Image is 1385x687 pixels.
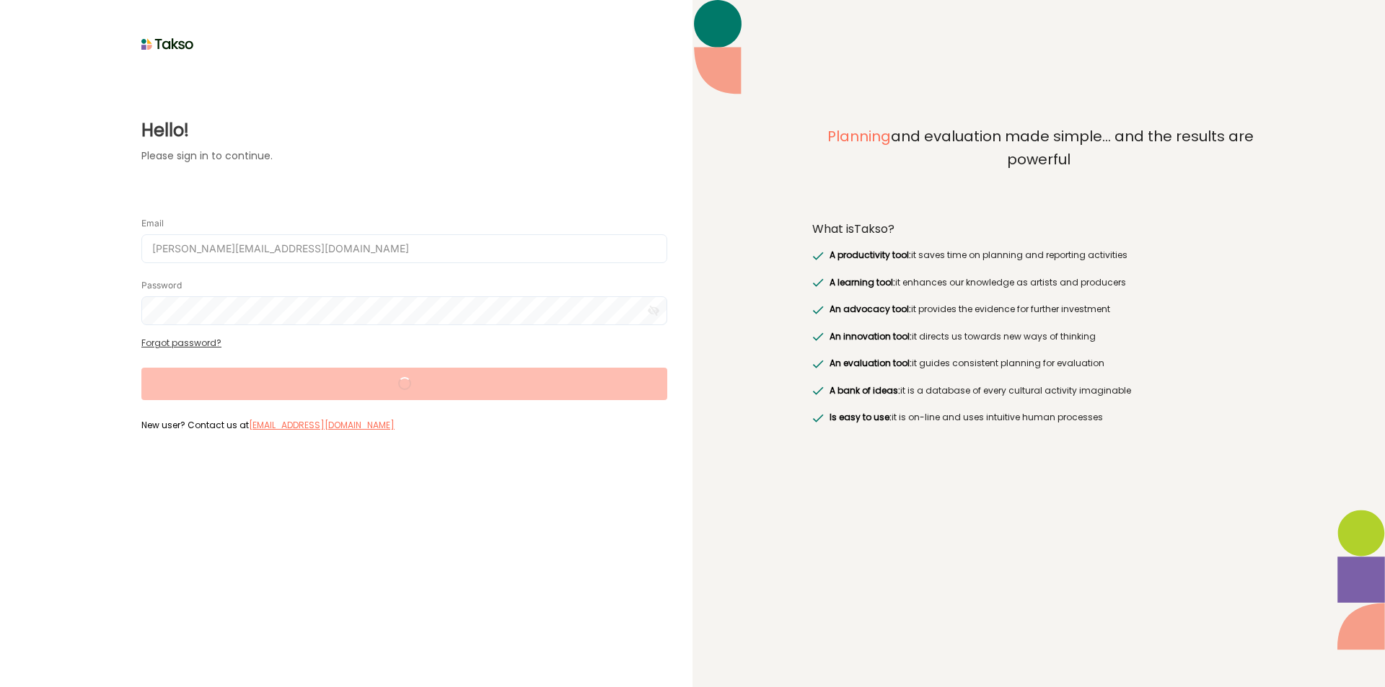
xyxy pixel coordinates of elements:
[812,360,824,368] img: greenRight
[812,386,824,395] img: greenRight
[827,126,891,146] span: Planning
[826,410,1102,425] label: it is on-line and uses intuitive human processes
[826,356,1104,371] label: it guides consistent planning for evaluation
[812,306,824,314] img: greenRight
[830,357,912,369] span: An evaluation tool:
[826,275,1125,290] label: it enhances our knowledge as artists and producers
[854,221,894,237] span: Takso?
[249,418,395,433] label: [EMAIL_ADDRESS][DOMAIN_NAME]
[141,33,194,55] img: taksoLoginLogo
[141,218,164,229] label: Email
[826,302,1109,316] label: it provides the evidence for further investment
[830,411,892,423] span: Is easy to use:
[141,418,667,431] label: New user? Contact us at
[830,303,911,315] span: An advocacy tool:
[830,276,895,288] span: A learning tool:
[249,419,395,431] a: [EMAIL_ADDRESS][DOMAIN_NAME]
[141,337,221,349] a: Forgot password?
[141,280,182,291] label: Password
[830,249,911,261] span: A productivity tool:
[830,384,900,396] span: A bank of ideas:
[826,329,1095,344] label: it directs us towards new ways of thinking
[826,248,1127,262] label: it saves time on planning and reporting activities
[812,125,1265,203] label: and evaluation made simple... and the results are powerful
[826,384,1130,398] label: it is a database of every cultural activity imaginable
[812,414,824,422] img: greenRight
[812,222,894,236] label: What is
[830,330,912,342] span: An innovation tool:
[141,118,667,143] label: Hello!
[812,332,824,341] img: greenRight
[141,149,667,164] label: Please sign in to continue.
[812,278,824,287] img: greenRight
[812,252,824,260] img: greenRight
